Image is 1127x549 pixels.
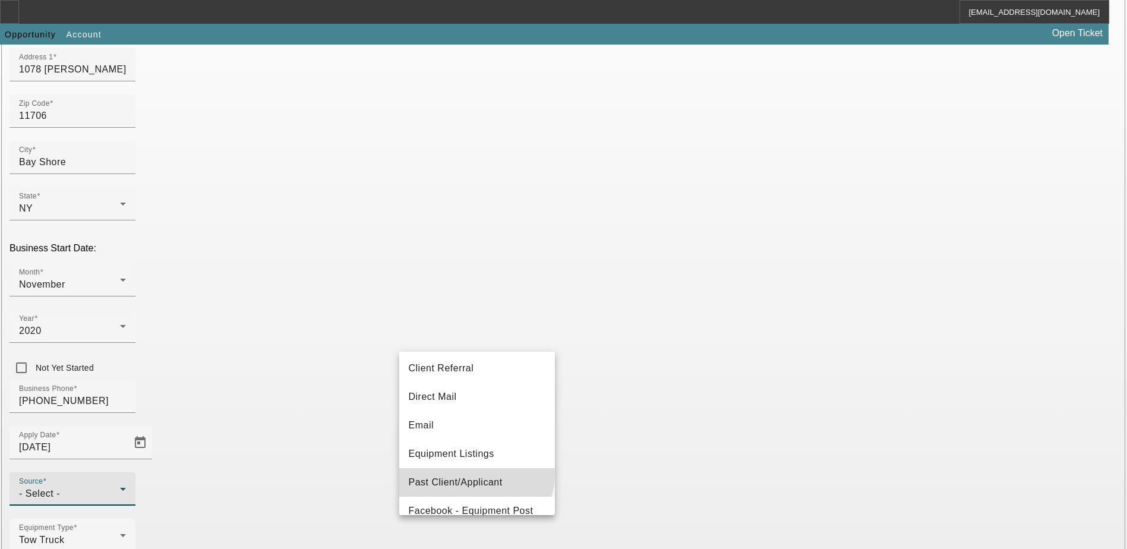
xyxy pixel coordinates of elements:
[409,390,457,404] span: Direct Mail
[409,504,533,518] span: Facebook - Equipment Post
[409,447,494,461] span: Equipment Listings
[409,361,474,376] span: Client Referral
[409,475,503,490] span: Past Client/Applicant
[409,418,434,433] span: Email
